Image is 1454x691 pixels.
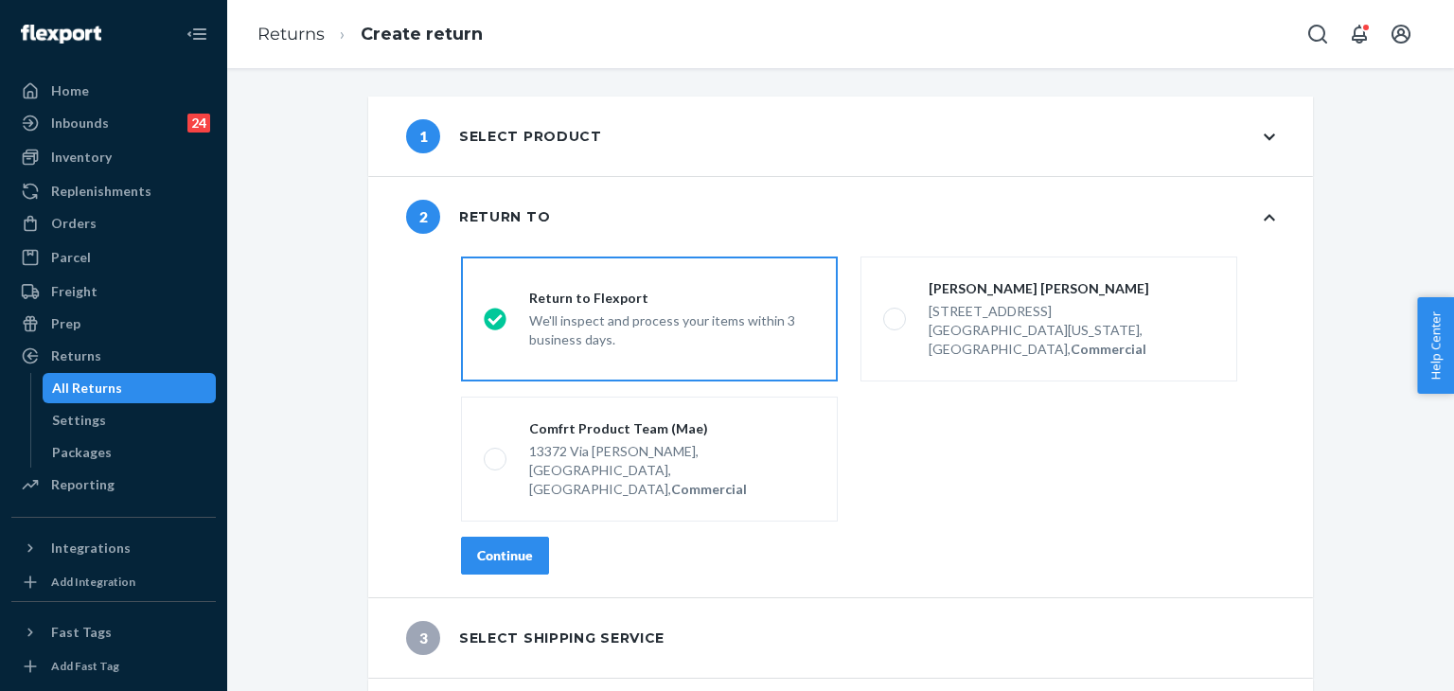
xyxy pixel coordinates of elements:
[178,15,216,53] button: Close Navigation
[406,119,440,153] span: 1
[43,405,217,435] a: Settings
[406,621,665,655] div: Select shipping service
[929,302,1215,321] div: [STREET_ADDRESS]
[11,533,216,563] button: Integrations
[1382,15,1420,53] button: Open account menu
[51,182,151,201] div: Replenishments
[257,24,325,44] a: Returns
[51,114,109,133] div: Inbounds
[51,81,89,100] div: Home
[51,658,119,674] div: Add Fast Tag
[51,574,135,590] div: Add Integration
[11,571,216,594] a: Add Integration
[11,208,216,239] a: Orders
[406,200,440,234] span: 2
[529,461,815,499] div: [GEOGRAPHIC_DATA], [GEOGRAPHIC_DATA],
[187,114,210,133] div: 24
[11,108,216,138] a: Inbounds24
[51,539,131,558] div: Integrations
[11,617,216,647] button: Fast Tags
[11,76,216,106] a: Home
[51,346,101,365] div: Returns
[51,282,98,301] div: Freight
[51,314,80,333] div: Prep
[11,142,216,172] a: Inventory
[406,119,602,153] div: Select product
[242,7,498,62] ol: breadcrumbs
[529,289,815,308] div: Return to Flexport
[52,411,106,430] div: Settings
[11,309,216,339] a: Prep
[43,373,217,403] a: All Returns
[38,13,106,30] span: Support
[52,443,112,462] div: Packages
[43,437,217,468] a: Packages
[51,148,112,167] div: Inventory
[1340,15,1378,53] button: Open notifications
[461,537,549,575] button: Continue
[21,25,101,44] img: Flexport logo
[1417,297,1454,394] button: Help Center
[361,24,483,44] a: Create return
[671,481,747,497] strong: Commercial
[51,214,97,233] div: Orders
[51,248,91,267] div: Parcel
[11,276,216,307] a: Freight
[406,621,440,655] span: 3
[529,419,815,438] div: Comfrt Product Team (Mae)
[929,279,1215,298] div: [PERSON_NAME] [PERSON_NAME]
[529,308,815,349] div: We'll inspect and process your items within 3 business days.
[1071,341,1146,357] strong: Commercial
[11,655,216,678] a: Add Fast Tag
[11,176,216,206] a: Replenishments
[11,242,216,273] a: Parcel
[529,442,815,461] div: 13372 Via [PERSON_NAME],
[11,341,216,371] a: Returns
[11,470,216,500] a: Reporting
[477,546,533,565] div: Continue
[1299,15,1337,53] button: Open Search Box
[406,200,550,234] div: Return to
[51,475,115,494] div: Reporting
[51,623,112,642] div: Fast Tags
[52,379,122,398] div: All Returns
[929,321,1215,359] div: [GEOGRAPHIC_DATA][US_STATE], [GEOGRAPHIC_DATA],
